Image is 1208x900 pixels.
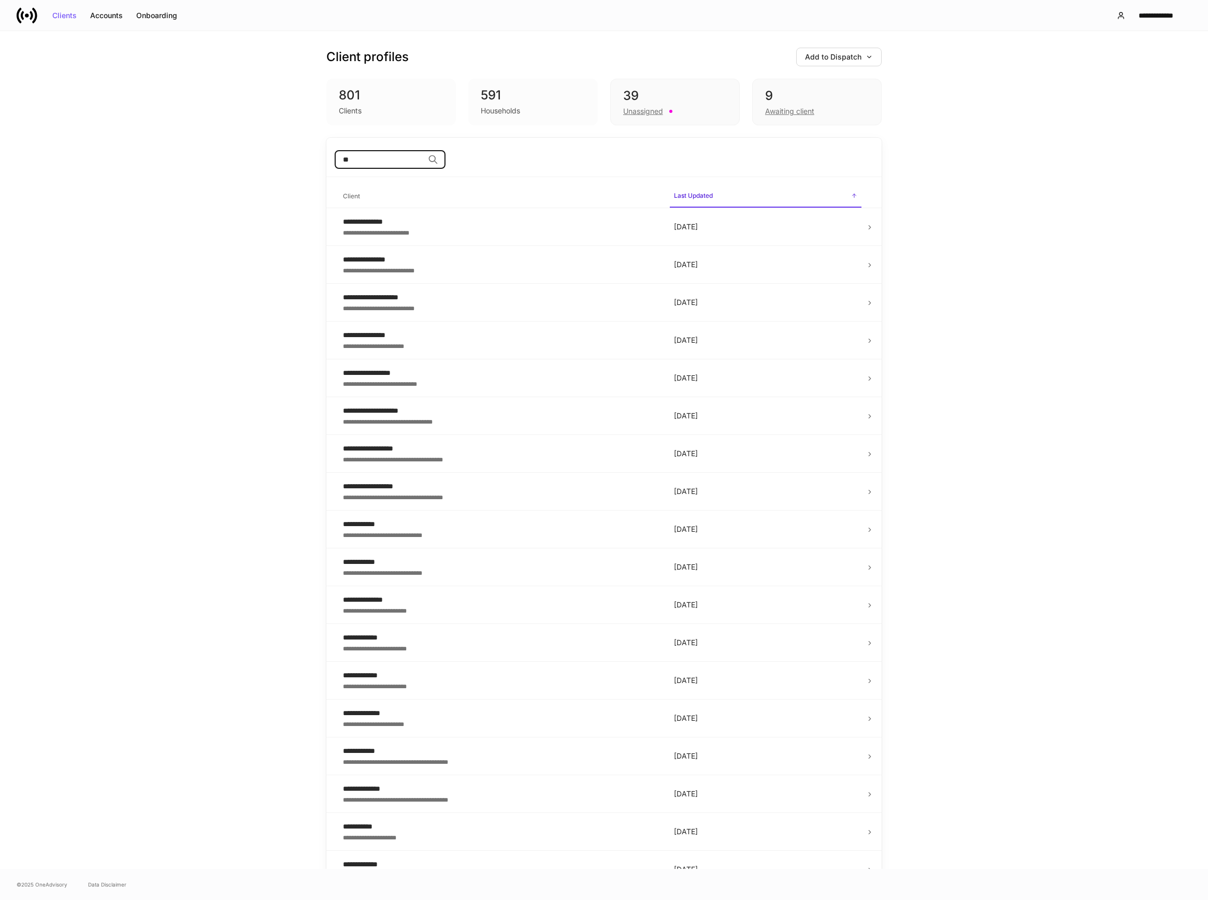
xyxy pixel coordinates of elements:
div: Households [481,106,520,116]
div: 39 [623,88,727,104]
span: © 2025 OneAdvisory [17,880,67,889]
div: 9 [765,88,869,104]
button: Add to Dispatch [796,48,882,66]
p: [DATE] [674,297,857,308]
h6: Last Updated [674,191,713,200]
button: Clients [46,7,83,24]
p: [DATE] [674,486,857,497]
p: [DATE] [674,524,857,534]
div: Clients [339,106,362,116]
div: Add to Dispatch [805,53,873,61]
p: [DATE] [674,222,857,232]
p: [DATE] [674,335,857,345]
div: 801 [339,87,443,104]
p: [DATE] [674,411,857,421]
h3: Client profiles [326,49,409,65]
p: [DATE] [674,713,857,723]
div: Onboarding [136,12,177,19]
div: 9Awaiting client [752,79,882,125]
span: Last Updated [670,185,861,208]
p: [DATE] [674,751,857,761]
a: Data Disclaimer [88,880,126,889]
h6: Client [343,191,360,201]
div: Clients [52,12,77,19]
div: 591 [481,87,585,104]
p: [DATE] [674,448,857,459]
div: Awaiting client [765,106,814,117]
p: [DATE] [674,562,857,572]
span: Client [339,186,661,207]
p: [DATE] [674,637,857,648]
p: [DATE] [674,789,857,799]
p: [DATE] [674,600,857,610]
div: Accounts [90,12,123,19]
button: Accounts [83,7,130,24]
p: [DATE] [674,259,857,270]
div: Unassigned [623,106,663,117]
div: 39Unassigned [610,79,740,125]
p: [DATE] [674,864,857,875]
p: [DATE] [674,826,857,837]
p: [DATE] [674,373,857,383]
button: Onboarding [130,7,184,24]
p: [DATE] [674,675,857,686]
